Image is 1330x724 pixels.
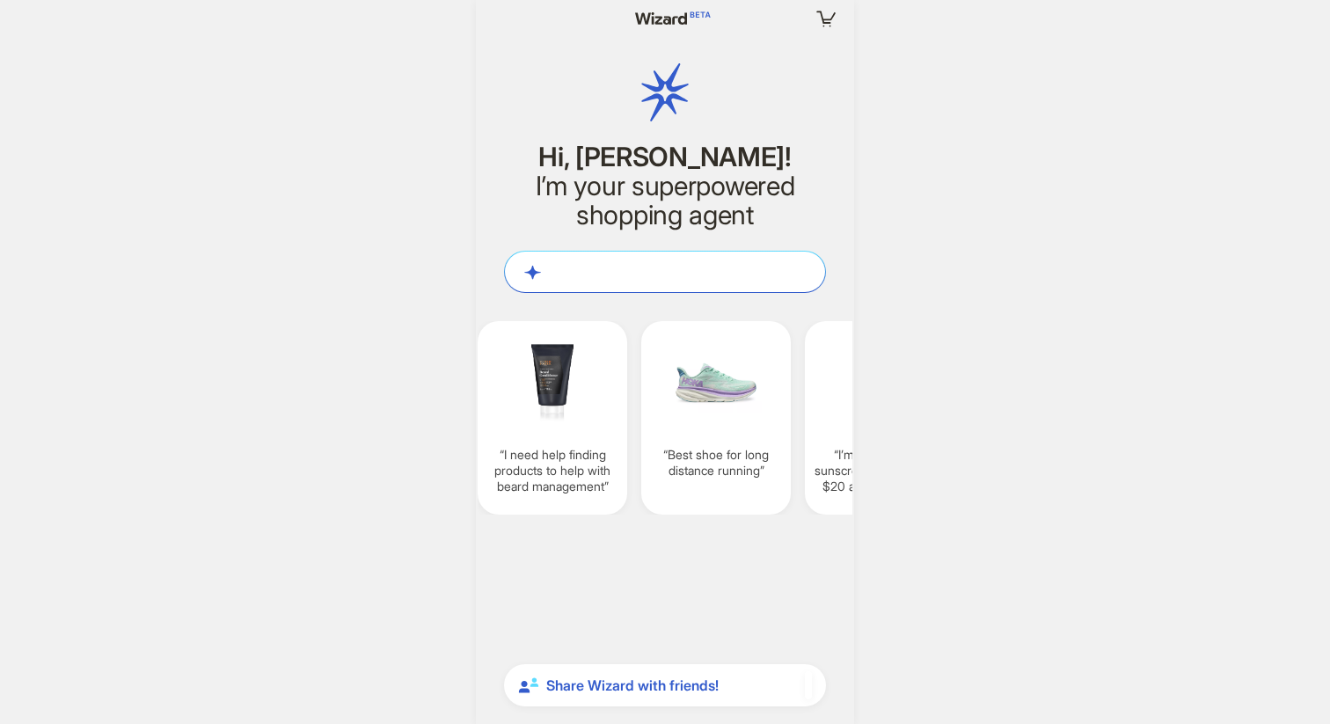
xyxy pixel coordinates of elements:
q: I need help finding products to help with beard management [485,447,620,495]
div: I need help finding products to help with beard management [478,321,627,515]
h1: Hi, [PERSON_NAME]! [504,143,826,172]
div: Share Wizard with friends! [504,664,826,706]
img: Best%20shoe%20for%20long%20distance%20running-fb89a0c4.png [648,332,784,433]
img: I%20need%20help%20finding%20products%20to%20help%20with%20beard%20management-3f522821.png [485,332,620,433]
span: Share Wizard with friends! [546,676,798,695]
img: I'm%20looking%20for%20a%20sunscreen%20that%20is%20under%2020%20and%20at%20least%20SPF%2050-534dde... [812,332,947,433]
q: I’m looking for a sunscreen that is under $20 and at least SPF 50+ [812,447,947,495]
q: Best shoe for long distance running [648,447,784,479]
h2: I’m your superpowered shopping agent [504,172,826,230]
div: Best shoe for long distance running [641,321,791,515]
div: I’m looking for a sunscreen that is under $20 and at least SPF 50+ [805,321,954,515]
